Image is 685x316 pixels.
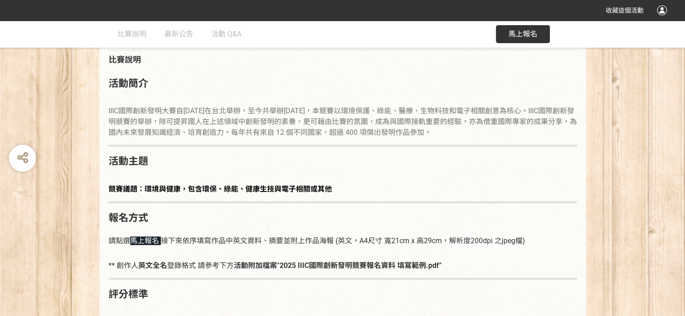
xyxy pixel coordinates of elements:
[109,55,577,65] h2: 比賽說明
[522,236,525,245] span: )
[109,289,148,300] strong: 評分標準
[118,21,146,48] a: 比賽說明
[109,185,332,193] strong: 競賽議題：環境與健康，包含環保、綠能、健康生技與電子相關或其他
[130,236,159,245] span: 馬上報名
[234,261,277,270] strong: 活動附加檔案
[280,261,439,270] strong: 2025 IIIC國際創新發明競賽報名資料 填寫範例.pdf
[109,236,130,245] span: 請點選
[277,261,442,270] span: “ ”
[508,30,537,38] span: 馬上報名
[109,78,148,89] strong: 活動簡介
[109,107,577,137] span: IIIC國際創新發明大賽自[DATE]在台北舉辦，至今共舉辦[DATE]，本競賽以環境保護、綠能、醫療、生物科技和電子相關創意為核心。IIIC國際創新發明競賽的舉辦，除可提昇國人在上述領域中創新...
[118,30,146,38] span: 比賽說明
[496,25,550,43] button: 馬上報名
[161,236,449,245] span: 接下來依序填寫作品中英文資料、摘要並附上作品海報 (英文，A4尺寸 寬21cm x 高29cm，
[138,261,167,270] strong: 英文全名
[164,21,193,48] a: 最新公告
[109,261,234,270] span: ** 創作人 登錄格式 請參考下方
[109,156,148,167] strong: 活動主題
[606,7,644,14] span: 收藏這個活動
[164,30,193,38] span: 最新公告
[211,30,241,38] span: 活動 Q&A
[211,21,241,48] a: 活動 Q&A
[449,236,522,245] span: 解析度200dpi 之jpeg檔
[109,212,148,223] strong: 報名方式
